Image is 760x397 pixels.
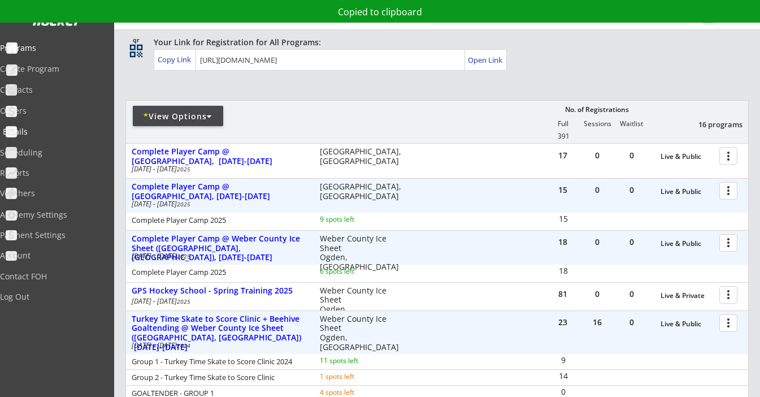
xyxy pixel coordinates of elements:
[546,356,580,364] div: 9
[546,186,580,194] div: 15
[468,52,503,68] a: Open Link
[132,182,308,201] div: Complete Player Camp @ [GEOGRAPHIC_DATA], [DATE]-[DATE]
[546,215,580,223] div: 15
[320,234,409,272] div: Weber County Ice Sheet Ogden, [GEOGRAPHIC_DATA]
[615,186,649,194] div: 0
[580,290,614,298] div: 0
[546,238,580,246] div: 18
[132,286,308,296] div: GPS Hockey School - Spring Training 2025
[133,111,223,122] div: View Options
[661,153,714,161] div: Live & Public
[615,290,649,298] div: 0
[132,201,305,208] div: [DATE] - [DATE]
[320,268,393,275] div: 6 spots left
[546,372,580,380] div: 14
[468,55,503,65] div: Open Link
[177,200,190,208] em: 2025
[320,216,393,223] div: 9 spots left
[562,106,632,114] div: No. of Registrations
[661,320,714,328] div: Live & Public
[684,119,742,130] div: 16 programs
[580,238,614,246] div: 0
[132,253,305,260] div: [DATE] - [DATE]
[132,314,308,352] div: Turkey Time Skate to Score Clinic + Beehive Goaltending @ Weber County Ice Sheet ([GEOGRAPHIC_DAT...
[661,188,714,196] div: Live & Public
[132,390,305,397] div: GOALTENDER - GROUP 1
[546,318,580,326] div: 23
[320,389,393,396] div: 4 spots left
[546,267,580,275] div: 18
[719,147,737,165] button: more_vert
[320,182,409,201] div: [GEOGRAPHIC_DATA], [GEOGRAPHIC_DATA]
[615,152,649,159] div: 0
[132,342,305,349] div: [DATE] - [DATE]
[132,374,305,381] div: Group 2 - Turkey Time Skate to Score Clinic
[320,373,393,380] div: 1 spots left
[546,152,580,159] div: 17
[615,238,649,246] div: 0
[719,182,737,200] button: more_vert
[177,297,190,305] em: 2025
[132,358,305,365] div: Group 1 - Turkey Time Skate to Score Clinic 2024
[132,147,308,166] div: Complete Player Camp @ [GEOGRAPHIC_DATA], [DATE]-[DATE]
[129,37,142,44] div: qr
[177,252,190,260] em: 2025
[580,318,614,326] div: 16
[132,234,308,262] div: Complete Player Camp @ Weber County Ice Sheet ([GEOGRAPHIC_DATA], [GEOGRAPHIC_DATA]), [DATE]-[DATE]
[580,120,614,128] div: Sessions
[177,165,190,173] em: 2025
[614,120,648,128] div: Waitlist
[719,234,737,252] button: more_vert
[580,186,614,194] div: 0
[154,37,714,48] div: Your Link for Registration for All Programs:
[546,120,580,128] div: Full
[661,240,714,248] div: Live & Public
[3,128,105,136] div: Emails
[320,314,409,352] div: Weber County Ice Sheet Ogden, [GEOGRAPHIC_DATA]
[320,286,409,324] div: Weber County Ice Sheet Ogden, [GEOGRAPHIC_DATA]
[132,217,305,224] div: Complete Player Camp 2025
[320,357,393,364] div: 11 spots left
[546,388,580,396] div: 0
[615,318,649,326] div: 0
[719,286,737,304] button: more_vert
[158,54,193,64] div: Copy Link
[546,132,580,140] div: 391
[177,342,190,349] em: 2024
[132,166,305,172] div: [DATE] - [DATE]
[661,292,714,300] div: Live & Private
[320,147,409,166] div: [GEOGRAPHIC_DATA], [GEOGRAPHIC_DATA]
[719,314,737,332] button: more_vert
[580,152,614,159] div: 0
[132,269,305,276] div: Complete Player Camp 2025
[128,42,145,59] button: qr_code
[546,290,580,298] div: 81
[132,298,305,305] div: [DATE] - [DATE]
